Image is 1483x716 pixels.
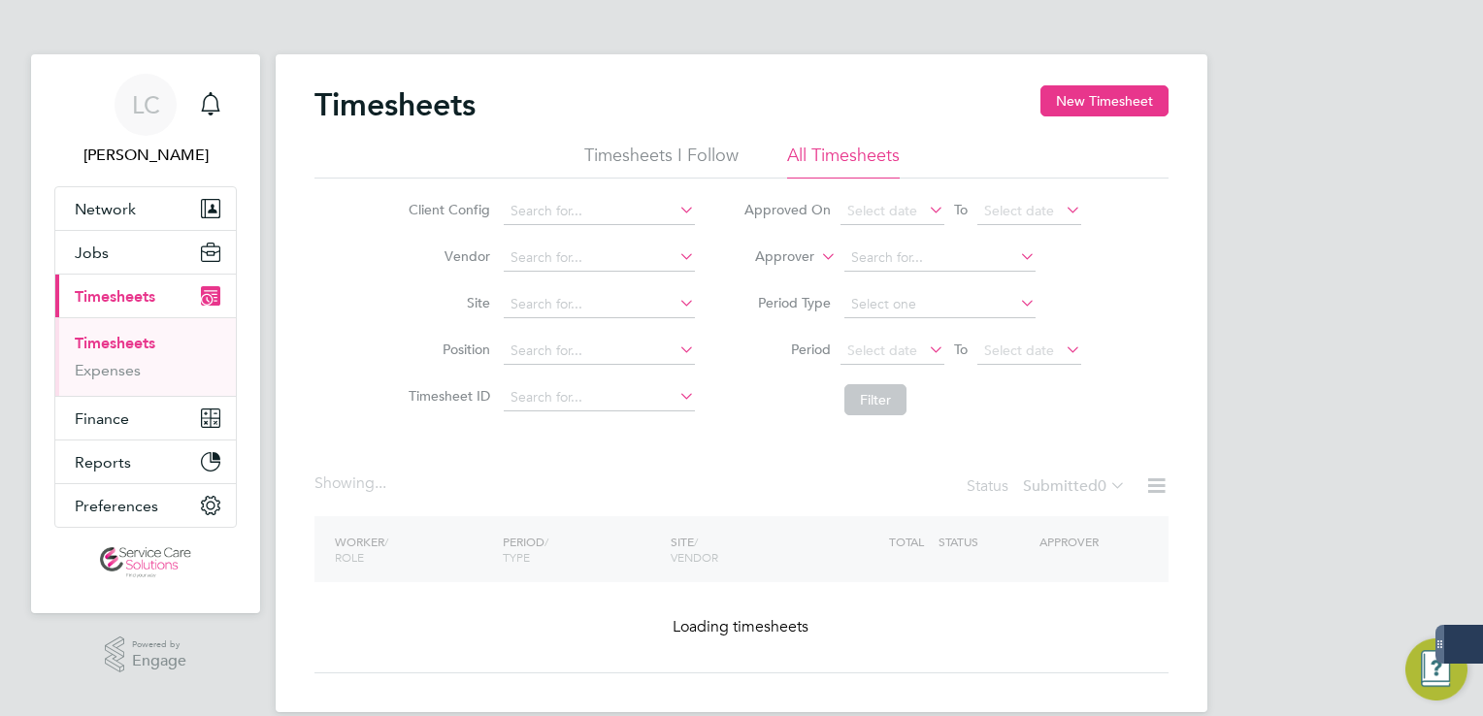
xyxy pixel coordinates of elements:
[55,231,236,274] button: Jobs
[844,291,1036,318] input: Select one
[743,341,831,358] label: Period
[948,197,973,222] span: To
[743,201,831,218] label: Approved On
[984,202,1054,219] span: Select date
[132,653,186,669] span: Engage
[132,636,186,653] span: Powered by
[75,334,155,352] a: Timesheets
[948,337,973,362] span: To
[1098,476,1106,496] span: 0
[75,409,129,428] span: Finance
[1023,476,1126,496] label: Submitted
[54,74,237,167] a: LC[PERSON_NAME]
[75,361,141,379] a: Expenses
[403,247,490,265] label: Vendor
[727,247,814,267] label: Approver
[1040,85,1169,116] button: New Timesheet
[75,200,136,218] span: Network
[314,85,476,124] h2: Timesheets
[743,294,831,311] label: Period Type
[132,92,160,117] span: LC
[55,397,236,439] button: Finance
[75,244,109,262] span: Jobs
[314,473,390,494] div: Showing
[31,54,260,613] nav: Main navigation
[55,484,236,527] button: Preferences
[375,473,386,493] span: ...
[403,341,490,358] label: Position
[847,202,917,219] span: Select date
[55,317,236,396] div: Timesheets
[1405,638,1467,700] button: Engage Resource Center
[504,338,695,365] input: Search for...
[967,473,1130,501] div: Status
[55,275,236,317] button: Timesheets
[504,244,695,272] input: Search for...
[75,453,131,472] span: Reports
[100,547,191,578] img: servicecare-logo-retina.png
[403,201,490,218] label: Client Config
[984,342,1054,359] span: Select date
[504,291,695,318] input: Search for...
[54,144,237,167] span: Lee Clayton
[847,342,917,359] span: Select date
[844,384,906,415] button: Filter
[504,384,695,411] input: Search for...
[403,387,490,405] label: Timesheet ID
[54,547,237,578] a: Go to home page
[787,144,900,179] li: All Timesheets
[584,144,739,179] li: Timesheets I Follow
[55,187,236,230] button: Network
[75,497,158,515] span: Preferences
[75,287,155,306] span: Timesheets
[403,294,490,311] label: Site
[55,440,236,483] button: Reports
[504,198,695,225] input: Search for...
[105,636,187,673] a: Powered byEngage
[844,244,1036,272] input: Search for...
